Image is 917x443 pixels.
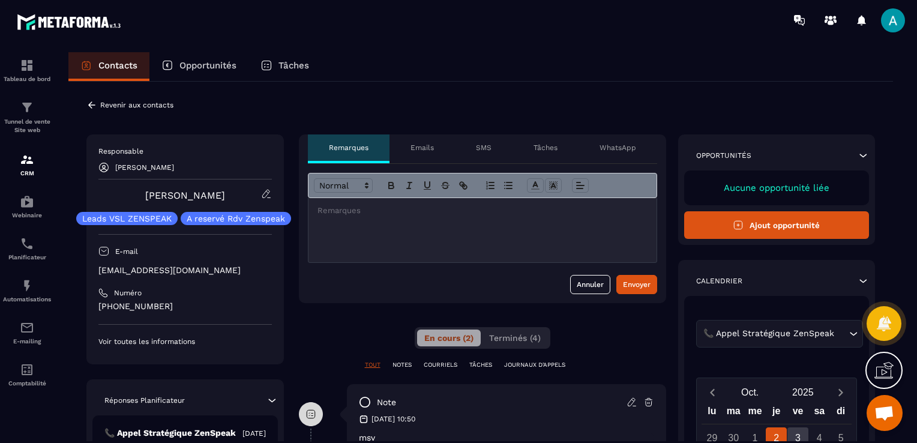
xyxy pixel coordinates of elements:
p: msv [359,433,654,442]
div: Ouvrir le chat [867,395,903,431]
button: En cours (2) [417,330,481,346]
p: Réponses Planificateur [104,396,185,405]
p: Tableau de bord [3,76,51,82]
a: schedulerschedulerPlanificateur [3,228,51,270]
div: Search for option [696,320,863,348]
p: CRM [3,170,51,176]
p: note [377,397,396,408]
p: [DATE] 10:50 [371,414,415,424]
p: NOTES [392,361,412,369]
p: E-mail [115,247,138,256]
p: Tâches [534,143,558,152]
p: TÂCHES [469,361,492,369]
p: SMS [476,143,492,152]
p: E-mailing [3,338,51,345]
button: Open years overlay [777,382,829,403]
p: Automatisations [3,296,51,303]
button: Annuler [570,275,610,294]
a: accountantaccountantComptabilité [3,354,51,396]
a: automationsautomationsAutomatisations [3,270,51,312]
a: [PERSON_NAME] [145,190,225,201]
span: En cours (2) [424,333,474,343]
p: Comptabilité [3,380,51,387]
ringoverc2c-84e06f14122c: Call with Ringover [98,301,173,311]
span: Terminés (4) [489,333,541,343]
p: [DATE] [242,429,266,438]
p: Revenir aux contacts [100,101,173,109]
img: email [20,321,34,335]
a: formationformationCRM [3,143,51,185]
p: Planificateur [3,254,51,261]
p: Voir toutes les informations [98,337,272,346]
div: sa [808,403,830,424]
p: TOUT [365,361,380,369]
a: Tâches [248,52,321,81]
button: Envoyer [616,275,657,294]
a: formationformationTableau de bord [3,49,51,91]
p: Contacts [98,60,137,71]
p: Calendrier [696,276,742,286]
p: Opportunités [179,60,236,71]
span: 📞 Appel Stratégique ZenSpeak [701,327,837,340]
p: Emails [410,143,434,152]
div: di [830,403,852,424]
a: Opportunités [149,52,248,81]
img: scheduler [20,237,34,251]
div: Envoyer [623,279,651,291]
img: logo [17,11,125,33]
img: accountant [20,363,34,377]
p: 📞 Appel Stratégique ZenSpeak [104,427,236,439]
a: emailemailE-mailing [3,312,51,354]
div: je [766,403,787,424]
p: Numéro [114,288,142,298]
div: lu [702,403,723,424]
img: formation [20,152,34,167]
p: COURRIELS [424,361,457,369]
button: Next month [829,384,852,400]
a: formationformationTunnel de vente Site web [3,91,51,143]
img: automations [20,194,34,209]
p: Webinaire [3,212,51,218]
div: me [744,403,766,424]
img: formation [20,100,34,115]
a: automationsautomationsWebinaire [3,185,51,228]
button: Open months overlay [724,382,777,403]
p: A reservé Rdv Zenspeak [187,214,285,223]
p: Leads VSL ZENSPEAK [82,214,172,223]
ringoverc2c-number-84e06f14122c: [PHONE_NUMBER] [98,301,173,311]
p: [PERSON_NAME] [115,163,174,172]
button: Terminés (4) [482,330,548,346]
p: JOURNAUX D'APPELS [504,361,565,369]
p: [EMAIL_ADDRESS][DOMAIN_NAME] [98,265,272,276]
p: WhatsApp [600,143,636,152]
p: Tâches [278,60,309,71]
button: Ajout opportunité [684,211,870,239]
button: Previous month [702,384,724,400]
img: automations [20,279,34,293]
img: formation [20,58,34,73]
div: ma [723,403,744,424]
p: Remarques [329,143,368,152]
p: Aucune opportunité liée [696,182,858,193]
p: Opportunités [696,151,751,160]
p: Responsable [98,146,272,156]
a: Contacts [68,52,149,81]
input: Search for option [837,327,846,340]
div: ve [787,403,809,424]
p: Tunnel de vente Site web [3,118,51,134]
